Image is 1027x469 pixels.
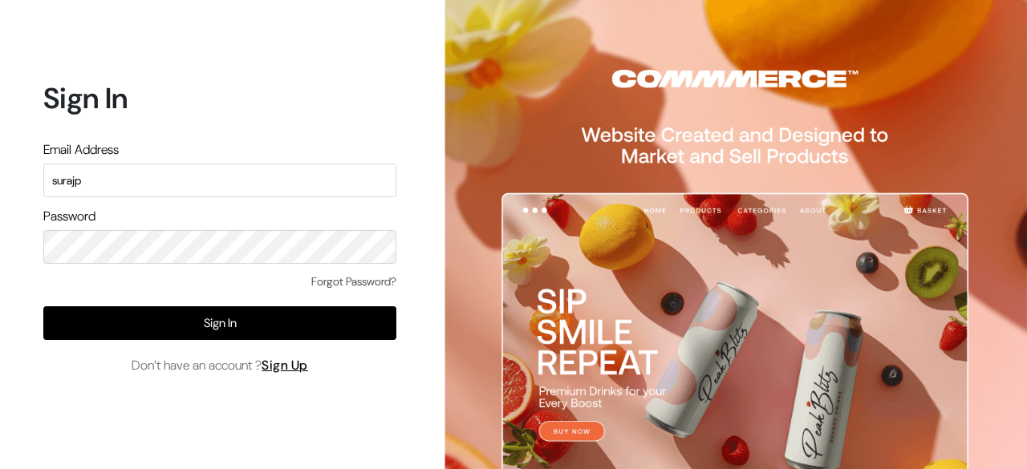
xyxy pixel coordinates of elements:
span: Don’t have an account ? [132,356,308,375]
a: Forgot Password? [311,273,396,290]
label: Email Address [43,140,119,160]
h1: Sign In [43,81,396,115]
label: Password [43,207,95,226]
button: Sign In [43,306,396,340]
a: Sign Up [262,357,308,374]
